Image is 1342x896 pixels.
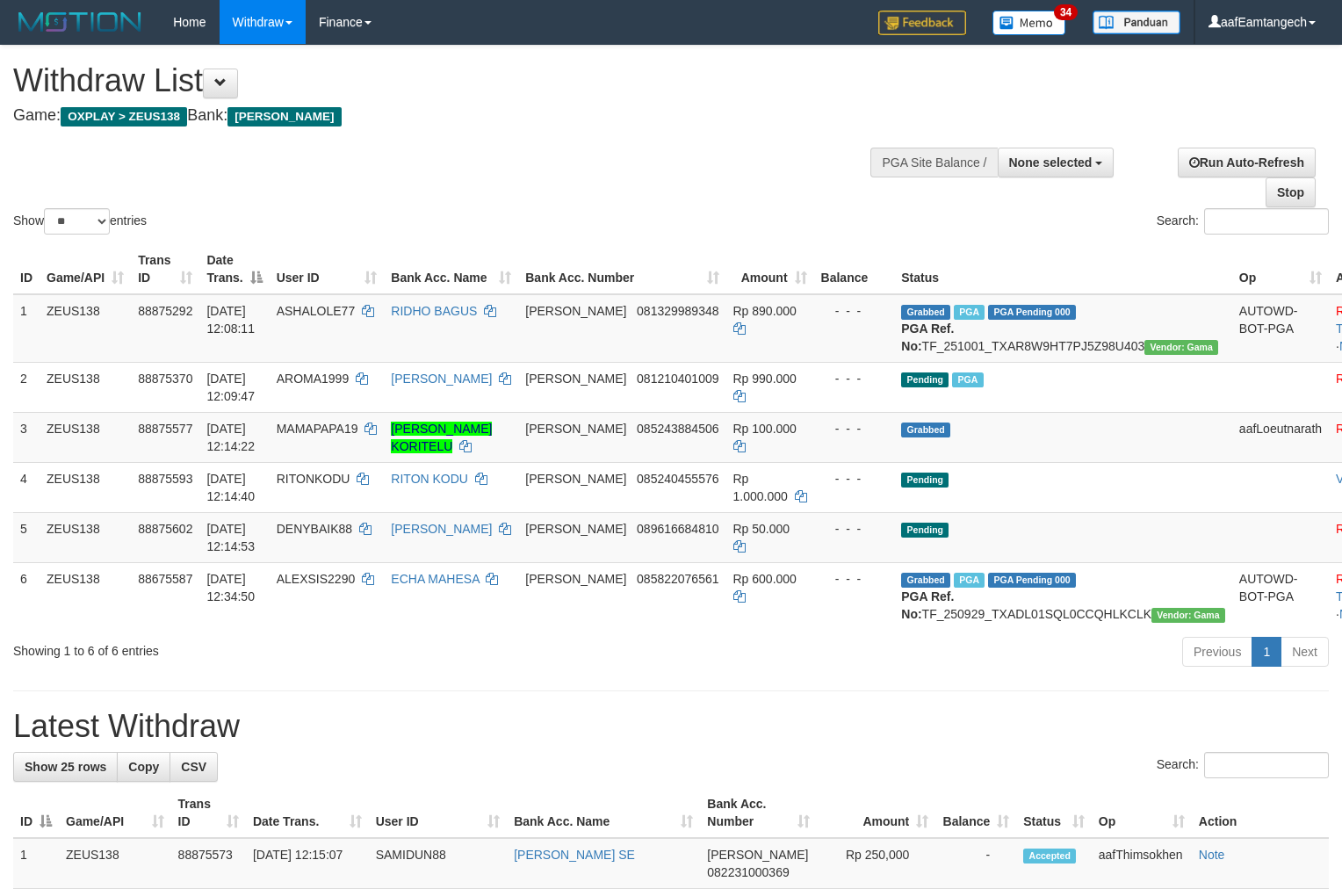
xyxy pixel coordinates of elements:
[40,244,131,294] th: Game/API: activate to sort column ascending
[13,838,59,889] td: 1
[40,412,131,462] td: ZEUS138
[821,520,888,538] div: - - -
[13,294,40,363] td: 1
[13,208,147,235] label: Show entries
[733,422,797,436] span: Rp 100.000
[277,304,356,318] span: ASHALOLE77
[138,522,192,536] span: 88875602
[954,573,985,588] span: Marked by aafpengsreynich
[246,788,369,838] th: Date Trans.: activate to sort column ascending
[525,572,626,586] span: [PERSON_NAME]
[998,148,1115,177] button: None selected
[13,462,40,512] td: 4
[206,572,255,603] span: [DATE] 12:34:50
[1092,838,1192,889] td: aafThimsokhen
[1151,608,1225,623] span: Vendor URL: https://trx31.1velocity.biz
[1016,788,1092,838] th: Status: activate to sort column ascending
[988,573,1076,588] span: PGA Pending
[637,522,718,536] span: Copy 089616684810 to clipboard
[171,838,246,889] td: 88875573
[525,522,626,536] span: [PERSON_NAME]
[1093,11,1180,34] img: panduan.png
[40,362,131,412] td: ZEUS138
[206,422,255,453] span: [DATE] 12:14:22
[369,838,508,889] td: SAMIDUN88
[901,372,949,387] span: Pending
[518,244,725,294] th: Bank Acc. Number: activate to sort column ascending
[901,423,950,437] span: Grabbed
[901,305,950,320] span: Grabbed
[391,304,477,318] a: RIDHO BAGUS
[637,472,718,486] span: Copy 085240455576 to clipboard
[13,788,59,838] th: ID: activate to sort column descending
[206,304,255,336] span: [DATE] 12:08:11
[138,472,192,486] span: 88875593
[1199,848,1225,862] a: Note
[206,522,255,553] span: [DATE] 12:14:53
[13,412,40,462] td: 3
[246,838,369,889] td: [DATE] 12:15:07
[637,572,718,586] span: Copy 085822076561 to clipboard
[277,472,350,486] span: RITONKODU
[525,422,626,436] span: [PERSON_NAME]
[1232,562,1329,630] td: AUTOWD-BOT-PGA
[525,472,626,486] span: [PERSON_NAME]
[1054,4,1078,20] span: 34
[733,472,788,503] span: Rp 1.000.000
[525,304,626,318] span: [PERSON_NAME]
[227,107,341,126] span: [PERSON_NAME]
[138,422,192,436] span: 88875577
[1144,340,1218,355] span: Vendor URL: https://trx31.1velocity.biz
[525,372,626,386] span: [PERSON_NAME]
[637,422,718,436] span: Copy 085243884506 to clipboard
[1204,208,1329,235] input: Search:
[935,838,1016,889] td: -
[514,848,635,862] a: [PERSON_NAME] SE
[13,9,147,35] img: MOTION_logo.png
[391,372,492,386] a: [PERSON_NAME]
[878,11,966,35] img: Feedback.jpg
[707,848,808,862] span: [PERSON_NAME]
[1266,177,1316,207] a: Stop
[391,422,492,453] a: [PERSON_NAME] KORITELU
[13,752,118,782] a: Show 25 rows
[954,305,985,320] span: Marked by aafanarl
[138,572,192,586] span: 88675587
[733,572,797,586] span: Rp 600.000
[13,709,1329,744] h1: Latest Withdraw
[637,304,718,318] span: Copy 081329989348 to clipboard
[1192,788,1329,838] th: Action
[391,572,479,586] a: ECHA MAHESA
[206,472,255,503] span: [DATE] 12:14:40
[821,302,888,320] div: - - -
[40,462,131,512] td: ZEUS138
[935,788,1016,838] th: Balance: activate to sort column ascending
[1157,208,1329,235] label: Search:
[952,372,983,387] span: Marked by aafanarl
[138,304,192,318] span: 88875292
[901,322,954,353] b: PGA Ref. No:
[637,372,718,386] span: Copy 081210401009 to clipboard
[391,472,468,486] a: RITON KODU
[59,838,171,889] td: ZEUS138
[170,752,218,782] a: CSV
[277,522,352,536] span: DENYBAIK88
[894,244,1232,294] th: Status
[277,422,358,436] span: MAMAPAPA19
[894,294,1232,363] td: TF_251001_TXAR8W9HT7PJ5Z98U403
[707,865,789,879] span: Copy 082231000369 to clipboard
[277,372,349,386] span: AROMA1999
[733,522,790,536] span: Rp 50.000
[1252,637,1281,667] a: 1
[1232,244,1329,294] th: Op: activate to sort column ascending
[13,107,877,125] h4: Game: Bank:
[270,244,385,294] th: User ID: activate to sort column ascending
[13,244,40,294] th: ID
[171,788,246,838] th: Trans ID: activate to sort column ascending
[384,244,518,294] th: Bank Acc. Name: activate to sort column ascending
[1232,412,1329,462] td: aafLoeutnarath
[700,788,817,838] th: Bank Acc. Number: activate to sort column ascending
[277,572,356,586] span: ALEXSIS2290
[1157,752,1329,778] label: Search:
[369,788,508,838] th: User ID: activate to sort column ascending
